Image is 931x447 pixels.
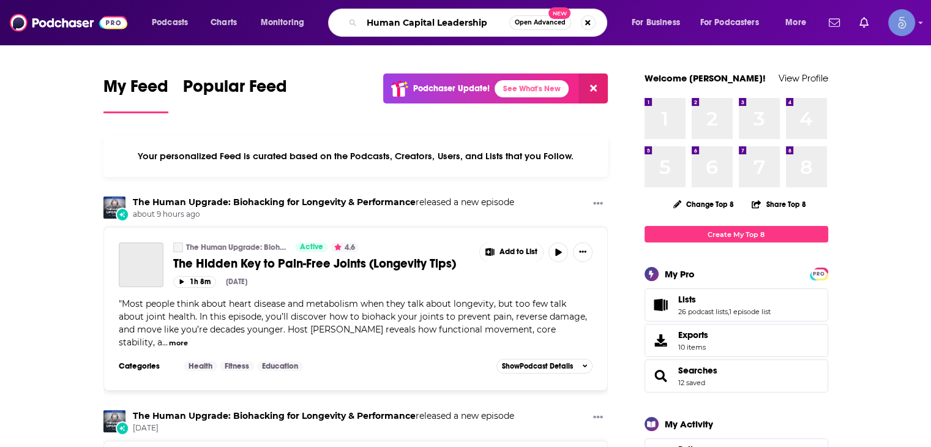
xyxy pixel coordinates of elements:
[184,361,217,371] a: Health
[777,13,821,32] button: open menu
[496,359,593,374] button: ShowPodcast Details
[211,14,237,31] span: Charts
[116,421,129,435] div: New Episode
[692,13,777,32] button: open menu
[203,13,244,32] a: Charts
[143,13,204,32] button: open menu
[133,423,514,434] span: [DATE]
[103,135,608,177] div: Your personalized Feed is curated based on the Podcasts, Creators, Users, and Lists that you Follow.
[119,298,587,348] span: "
[779,72,828,84] a: View Profile
[103,410,125,432] img: The Human Upgrade: Biohacking for Longevity & Performance
[480,242,544,262] button: Show More Button
[173,256,456,271] span: The Hidden Key to Pain-Free Joints (Longevity Tips)
[678,343,708,351] span: 10 items
[103,76,168,113] a: My Feed
[645,72,766,84] a: Welcome [PERSON_NAME]!
[649,332,673,349] span: Exports
[678,294,696,305] span: Lists
[502,362,573,370] span: Show Podcast Details
[495,80,569,97] a: See What's New
[116,208,129,221] div: New Episode
[785,14,806,31] span: More
[162,337,168,348] span: ...
[812,269,826,278] a: PRO
[413,83,490,94] p: Podchaser Update!
[119,298,587,348] span: Most people think about heart disease and metabolism when they talk about longevity, but too few ...
[573,242,593,262] button: Show More Button
[588,197,608,212] button: Show More Button
[257,361,303,371] a: Education
[186,242,287,252] a: The Human Upgrade: Biohacking for Longevity & Performance
[133,410,416,421] a: The Human Upgrade: Biohacking for Longevity & Performance
[645,288,828,321] span: Lists
[119,361,174,371] h3: Categories
[252,13,320,32] button: open menu
[888,9,915,36] img: User Profile
[331,242,359,252] button: 4.6
[645,226,828,242] a: Create My Top 8
[888,9,915,36] button: Show profile menu
[300,241,323,254] span: Active
[678,378,705,387] a: 12 saved
[854,12,873,33] a: Show notifications dropdown
[133,197,514,208] h3: released a new episode
[888,9,915,36] span: Logged in as Spiral5-G1
[548,7,570,19] span: New
[728,307,729,316] span: ,
[515,20,566,26] span: Open Advanced
[183,76,287,113] a: Popular Feed
[588,410,608,426] button: Show More Button
[751,192,806,216] button: Share Top 8
[103,76,168,104] span: My Feed
[362,13,509,32] input: Search podcasts, credits, & more...
[665,418,713,430] div: My Activity
[678,329,708,340] span: Exports
[665,268,695,280] div: My Pro
[812,269,826,279] span: PRO
[499,247,537,257] span: Add to List
[295,242,328,252] a: Active
[649,367,673,385] a: Searches
[173,242,183,252] a: The Human Upgrade: Biohacking for Longevity & Performance
[729,307,771,316] a: 1 episode list
[632,14,680,31] span: For Business
[169,338,188,348] button: more
[133,209,514,220] span: about 9 hours ago
[678,294,771,305] a: Lists
[173,276,216,288] button: 1h 8m
[220,361,254,371] a: Fitness
[152,14,188,31] span: Podcasts
[183,76,287,104] span: Popular Feed
[824,12,845,33] a: Show notifications dropdown
[509,15,571,30] button: Open AdvancedNew
[133,197,416,208] a: The Human Upgrade: Biohacking for Longevity & Performance
[678,307,728,316] a: 26 podcast lists
[645,359,828,393] span: Searches
[103,197,125,219] img: The Human Upgrade: Biohacking for Longevity & Performance
[623,13,695,32] button: open menu
[340,9,619,37] div: Search podcasts, credits, & more...
[261,14,304,31] span: Monitoring
[645,324,828,357] a: Exports
[700,14,759,31] span: For Podcasters
[649,296,673,314] a: Lists
[119,242,163,287] a: The Hidden Key to Pain-Free Joints (Longevity Tips)
[666,197,742,212] button: Change Top 8
[678,365,717,376] a: Searches
[173,256,471,271] a: The Hidden Key to Pain-Free Joints (Longevity Tips)
[10,11,127,34] img: Podchaser - Follow, Share and Rate Podcasts
[133,410,514,422] h3: released a new episode
[226,277,247,286] div: [DATE]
